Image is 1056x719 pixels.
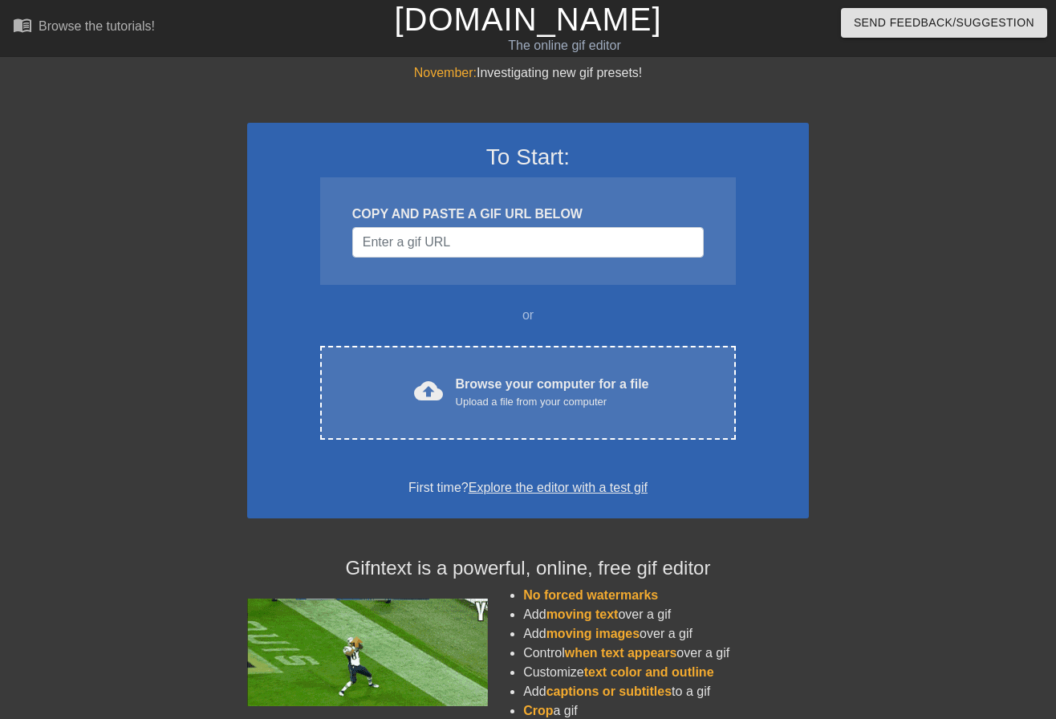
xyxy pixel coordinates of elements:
h3: To Start: [268,144,788,171]
span: Send Feedback/Suggestion [854,13,1034,33]
div: or [289,306,767,325]
li: Add to a gif [523,682,809,701]
div: Upload a file from your computer [456,394,649,410]
span: menu_book [13,15,32,35]
span: captions or subtitles [546,684,672,698]
input: Username [352,227,704,258]
div: Browse your computer for a file [456,375,649,410]
span: cloud_upload [414,376,443,405]
li: Add over a gif [523,624,809,644]
div: The online gif editor [360,36,770,55]
button: Send Feedback/Suggestion [841,8,1047,38]
span: moving text [546,607,619,621]
li: Add over a gif [523,605,809,624]
li: Customize [523,663,809,682]
span: Crop [523,704,553,717]
span: November: [414,66,477,79]
span: text color and outline [584,665,714,679]
div: Investigating new gif presets! [247,63,809,83]
span: when text appears [565,646,677,660]
a: Explore the editor with a test gif [469,481,648,494]
a: Browse the tutorials! [13,15,155,40]
div: Browse the tutorials! [39,19,155,33]
span: No forced watermarks [523,588,658,602]
img: football_small.gif [247,599,488,706]
div: First time? [268,478,788,498]
div: COPY AND PASTE A GIF URL BELOW [352,205,704,224]
a: [DOMAIN_NAME] [394,2,661,37]
li: Control over a gif [523,644,809,663]
span: moving images [546,627,640,640]
h4: Gifntext is a powerful, online, free gif editor [247,557,809,580]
